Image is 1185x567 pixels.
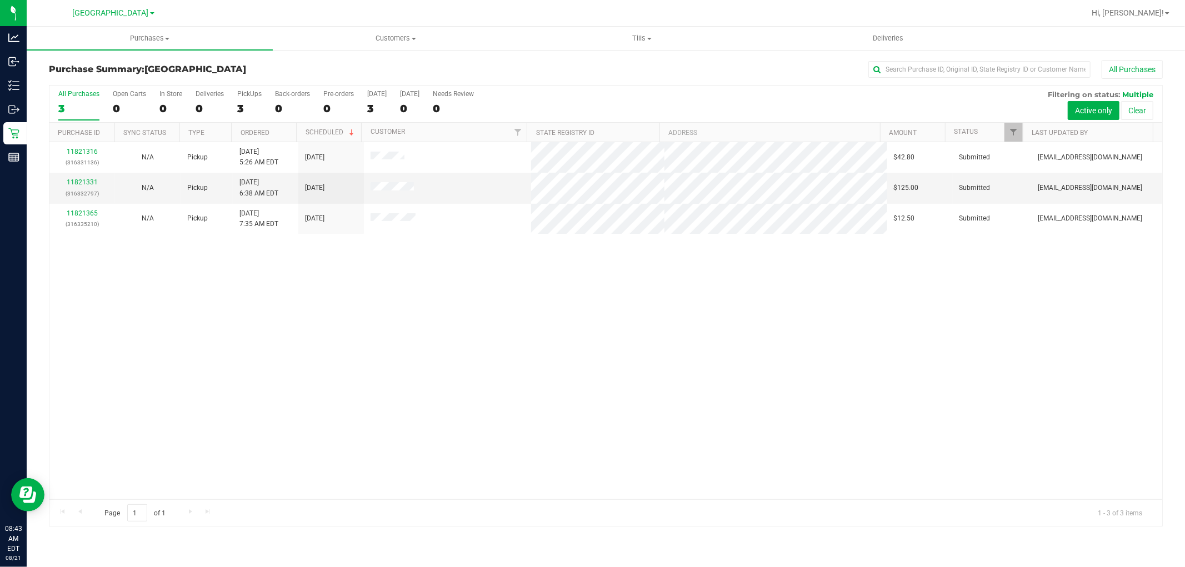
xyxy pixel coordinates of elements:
span: [DATE] 6:38 AM EDT [239,177,278,198]
a: Scheduled [306,128,356,136]
div: [DATE] [400,90,419,98]
span: Multiple [1122,90,1153,99]
a: State Registry ID [536,129,594,137]
inline-svg: Inventory [8,80,19,91]
span: [GEOGRAPHIC_DATA] [73,8,149,18]
span: Not Applicable [142,214,154,222]
button: Clear [1121,101,1153,120]
div: 3 [367,102,387,115]
div: Pre-orders [323,90,354,98]
span: [DATE] 7:35 AM EDT [239,208,278,229]
th: Address [659,123,880,142]
span: 1 - 3 of 3 items [1089,504,1151,521]
a: Sync Status [123,129,166,137]
h3: Purchase Summary: [49,64,420,74]
div: Needs Review [433,90,474,98]
inline-svg: Inbound [8,56,19,67]
a: Deliveries [765,27,1011,50]
a: Purchase ID [58,129,100,137]
div: 0 [159,102,182,115]
inline-svg: Analytics [8,32,19,43]
span: Submitted [959,152,991,163]
span: Purchases [27,33,273,43]
span: [DATE] [305,152,324,163]
div: In Store [159,90,182,98]
div: 3 [237,102,262,115]
div: Open Carts [113,90,146,98]
button: Active only [1068,101,1119,120]
span: Deliveries [858,33,918,43]
div: [DATE] [367,90,387,98]
span: Filtering on status: [1048,90,1120,99]
a: Type [188,129,204,137]
a: Last Updated By [1032,129,1088,137]
div: Deliveries [196,90,224,98]
a: 11821365 [67,209,98,217]
input: 1 [127,504,147,521]
inline-svg: Retail [8,128,19,139]
input: Search Purchase ID, Original ID, State Registry ID or Customer Name... [868,61,1091,78]
div: 0 [323,102,354,115]
button: N/A [142,213,154,224]
p: 08:43 AM EDT [5,524,22,554]
div: All Purchases [58,90,99,98]
div: 0 [275,102,310,115]
a: Ordered [241,129,269,137]
span: $12.50 [894,213,915,224]
span: $125.00 [894,183,919,193]
a: Customer [371,128,405,136]
span: Submitted [959,183,991,193]
button: N/A [142,183,154,193]
div: Back-orders [275,90,310,98]
span: Submitted [959,213,991,224]
span: [DATE] [305,213,324,224]
p: (316332797) [56,188,108,199]
span: [GEOGRAPHIC_DATA] [144,64,246,74]
button: All Purchases [1102,60,1163,79]
span: Not Applicable [142,153,154,161]
span: [DATE] 5:26 AM EDT [239,147,278,168]
span: Page of 1 [95,504,175,521]
iframe: Resource center [11,478,44,511]
a: Customers [273,27,519,50]
span: $42.80 [894,152,915,163]
span: Not Applicable [142,184,154,192]
a: Status [954,128,978,136]
div: 0 [433,102,474,115]
a: 11821331 [67,178,98,186]
inline-svg: Outbound [8,104,19,115]
span: Pickup [187,183,208,193]
p: (316331136) [56,157,108,168]
button: N/A [142,152,154,163]
a: Purchases [27,27,273,50]
span: [DATE] [305,183,324,193]
inline-svg: Reports [8,152,19,163]
a: Filter [1004,123,1023,142]
span: Tills [519,33,764,43]
p: (316335210) [56,219,108,229]
a: 11821316 [67,148,98,155]
span: Hi, [PERSON_NAME]! [1092,8,1164,17]
span: Pickup [187,152,208,163]
span: [EMAIL_ADDRESS][DOMAIN_NAME] [1038,152,1142,163]
span: Pickup [187,213,208,224]
p: 08/21 [5,554,22,562]
div: PickUps [237,90,262,98]
a: Amount [889,129,917,137]
a: Filter [508,123,527,142]
div: 0 [113,102,146,115]
a: Tills [519,27,765,50]
div: 0 [400,102,419,115]
span: [EMAIL_ADDRESS][DOMAIN_NAME] [1038,183,1142,193]
div: 0 [196,102,224,115]
span: Customers [273,33,518,43]
div: 3 [58,102,99,115]
span: [EMAIL_ADDRESS][DOMAIN_NAME] [1038,213,1142,224]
